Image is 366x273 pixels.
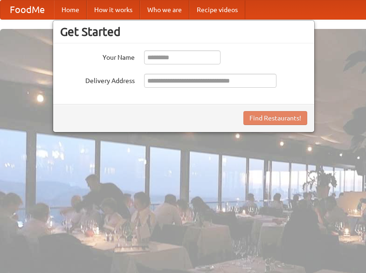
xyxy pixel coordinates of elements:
[60,25,307,39] h3: Get Started
[0,0,54,19] a: FoodMe
[140,0,189,19] a: Who we are
[60,50,135,62] label: Your Name
[87,0,140,19] a: How it works
[189,0,245,19] a: Recipe videos
[60,74,135,85] label: Delivery Address
[243,111,307,125] button: Find Restaurants!
[54,0,87,19] a: Home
